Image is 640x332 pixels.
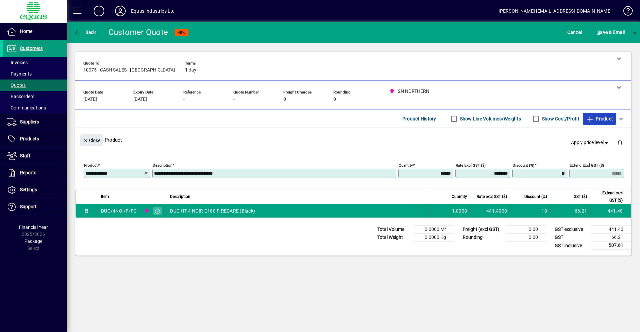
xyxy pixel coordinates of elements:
[414,226,454,234] td: 0.0000 M³
[452,193,467,200] span: Quantity
[3,148,67,164] a: Staff
[110,5,131,17] button: Profile
[3,131,67,147] a: Products
[333,97,336,102] span: 0
[233,97,235,102] span: -
[570,163,604,168] mat-label: Extend excl GST ($)
[612,134,628,150] button: Delete
[185,68,196,73] span: 1 day
[3,91,67,102] a: Backorders
[80,134,103,146] button: Close
[591,242,631,250] td: 507.61
[7,94,34,99] span: Backorders
[101,208,136,214] div: DUO/4NOI/F/FC
[74,30,96,35] span: Back
[524,193,547,200] span: Discount (%)
[20,204,37,209] span: Support
[583,113,616,125] button: Product
[153,163,172,168] mat-label: Description
[72,26,98,38] button: Back
[131,6,175,16] div: Equus Industries Ltd
[7,83,26,88] span: Quotes
[400,113,439,125] button: Product History
[399,163,413,168] mat-label: Quantity
[566,26,584,38] button: Cancel
[24,239,42,244] span: Package
[374,234,414,242] td: Total Weight
[20,136,39,141] span: Products
[170,208,255,214] span: DUO HT 4 NOIR C180 FIRECARE (Black)
[567,27,582,38] span: Cancel
[374,226,414,234] td: Total Volume
[67,26,103,38] app-page-header-button: Back
[183,97,185,102] span: -
[459,115,521,122] label: Show Line Volumes/Weights
[142,207,150,215] span: 2N NORTHERN
[571,139,610,146] span: Apply price level
[618,1,632,23] a: Knowledge Base
[133,97,147,102] span: [DATE]
[108,27,168,38] div: Customer Quote
[459,226,506,234] td: Freight (excl GST)
[3,23,67,40] a: Home
[402,113,436,124] span: Product History
[3,80,67,91] a: Quotes
[20,153,30,158] span: Staff
[3,114,67,130] a: Suppliers
[551,226,591,234] td: GST exclusive
[541,115,579,122] label: Show Cost/Profit
[19,225,48,230] span: Financial Year
[88,5,110,17] button: Add
[591,234,631,242] td: 66.21
[477,193,507,200] span: Rate excl GST ($)
[595,189,623,204] span: Extend excl GST ($)
[551,234,591,242] td: GST
[101,193,109,200] span: Item
[170,193,190,200] span: Description
[7,60,28,65] span: Invoices
[513,163,534,168] mat-label: Discount (%)
[20,29,32,34] span: Home
[177,30,186,35] span: NEW
[511,204,551,218] td: 10
[499,6,612,16] div: [PERSON_NAME] [EMAIL_ADDRESS][DOMAIN_NAME]
[3,68,67,80] a: Payments
[283,97,286,102] span: 0
[20,46,43,51] span: Customers
[456,163,486,168] mat-label: Rate excl GST ($)
[506,234,546,242] td: 0.00
[3,57,67,68] a: Invoices
[20,170,36,175] span: Reports
[79,137,105,143] app-page-header-button: Close
[75,128,631,152] div: Product
[84,163,98,168] mat-label: Product
[597,30,600,35] span: S
[506,226,546,234] td: 0.00
[83,97,97,102] span: [DATE]
[594,26,628,38] button: Save & Email
[7,71,32,77] span: Payments
[586,113,613,124] span: Product
[591,226,631,234] td: 441.40
[3,102,67,113] a: Communications
[597,27,625,38] span: ave & Email
[3,182,67,198] a: Settings
[83,68,175,73] span: 10075 - CASH SALES - [GEOGRAPHIC_DATA]
[551,204,591,218] td: 66.21
[3,199,67,215] a: Support
[475,208,507,214] div: 441.4000
[612,139,628,145] app-page-header-button: Delete
[414,234,454,242] td: 0.0000 Kg
[551,242,591,250] td: GST inclusive
[574,193,587,200] span: GST ($)
[591,204,631,218] td: 441.40
[459,234,506,242] td: Rounding
[20,187,37,192] span: Settings
[3,165,67,181] a: Reports
[452,208,467,214] span: 1.0000
[20,119,39,124] span: Suppliers
[568,137,612,149] button: Apply price level
[7,105,46,110] span: Communications
[83,135,100,146] span: Close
